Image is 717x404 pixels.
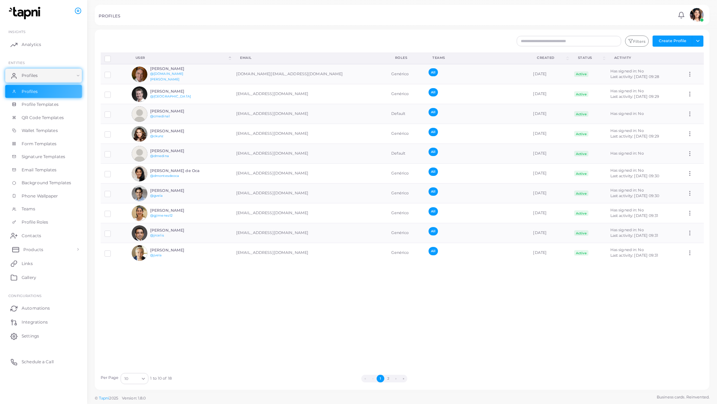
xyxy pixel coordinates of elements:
[101,53,128,64] th: Row-selection
[610,253,658,258] span: Last activity: [DATE] 09:31
[99,14,120,18] h5: PROFILES
[132,126,147,142] img: avatar
[529,164,570,184] td: [DATE]
[5,98,82,111] a: Profile Templates
[529,243,570,263] td: [DATE]
[529,84,570,104] td: [DATE]
[22,319,48,325] span: Integrations
[8,294,41,298] span: Configurations
[22,219,48,225] span: Profile Roles
[429,68,438,76] span: All
[387,64,425,84] td: Genérico
[22,167,57,173] span: Email Templates
[150,72,184,81] a: @[DOMAIN_NAME][PERSON_NAME]
[657,394,709,400] span: Business cards. Reinvented.
[5,329,82,343] a: Settings
[150,67,201,71] h6: [PERSON_NAME]
[5,69,82,83] a: Profiles
[22,333,39,339] span: Settings
[22,233,41,239] span: Contacts
[150,208,201,213] h6: [PERSON_NAME]
[5,270,82,284] a: Gallery
[529,184,570,203] td: [DATE]
[625,36,649,47] button: Filters
[232,223,387,243] td: [EMAIL_ADDRESS][DOMAIN_NAME]
[529,104,570,124] td: [DATE]
[150,253,162,257] a: @jvela
[429,148,438,156] span: All
[429,88,438,96] span: All
[22,101,59,108] span: Profile Templates
[150,376,171,381] span: 1 to 10 of 18
[150,149,201,153] h6: [PERSON_NAME]
[5,228,82,242] a: Contacts
[387,124,425,144] td: Genérico
[610,247,644,252] span: Has signed in: No
[610,213,658,218] span: Last activity: [DATE] 09:31
[574,71,589,77] span: Active
[132,186,147,201] img: avatar
[232,184,387,203] td: [EMAIL_ADDRESS][DOMAIN_NAME]
[232,124,387,144] td: [EMAIL_ADDRESS][DOMAIN_NAME]
[136,55,228,60] div: User
[578,55,602,60] div: Status
[22,193,58,199] span: Phone Wallpaper
[610,74,659,79] span: Last activity: [DATE] 09:28
[610,134,659,139] span: Last activity: [DATE] 09:29
[240,55,379,60] div: Email
[400,375,407,382] button: Go to last page
[232,164,387,184] td: [EMAIL_ADDRESS][DOMAIN_NAME]
[232,243,387,263] td: [EMAIL_ADDRESS][DOMAIN_NAME]
[99,396,109,401] a: Tapni
[22,305,50,311] span: Automations
[384,375,392,382] button: Go to page 2
[688,8,706,22] a: avatar
[5,216,82,229] a: Profile Roles
[124,375,128,382] span: 10
[132,67,147,82] img: avatar
[22,261,33,267] span: Links
[610,188,644,193] span: Has signed in: No
[529,203,570,223] td: [DATE]
[132,146,147,162] img: avatar
[5,38,82,52] a: Analytics
[23,247,43,253] span: Products
[22,88,38,95] span: Profiles
[5,242,82,256] a: Products
[232,144,387,164] td: [EMAIL_ADDRESS][DOMAIN_NAME]
[150,194,163,197] a: @gvela
[22,154,65,160] span: Signature Templates
[232,64,387,84] td: [DOMAIN_NAME][EMAIL_ADDRESS][DOMAIN_NAME]
[150,233,164,237] a: @jrcelis
[392,375,400,382] button: Go to next page
[529,64,570,84] td: [DATE]
[150,213,172,217] a: @gjimenez12
[529,223,570,243] td: [DATE]
[150,174,179,178] a: @dmontesdeoca
[95,395,146,401] span: ©
[387,84,425,104] td: Genérico
[132,225,147,241] img: avatar
[6,7,45,20] img: logo
[610,151,644,156] span: Has signed in: No
[150,228,201,233] h6: [PERSON_NAME]
[172,375,597,382] ul: Pagination
[101,375,119,381] label: Per Page
[5,176,82,189] a: Background Templates
[8,61,25,65] span: ENTITIES
[232,203,387,223] td: [EMAIL_ADDRESS][DOMAIN_NAME]
[429,227,438,235] span: All
[5,85,82,98] a: Profiles
[22,274,36,281] span: Gallery
[574,151,589,156] span: Active
[129,375,139,382] input: Search for option
[22,72,38,79] span: Profiles
[429,128,438,136] span: All
[5,301,82,315] a: Automations
[150,134,164,138] a: @ckunz
[683,53,704,64] th: Action
[429,168,438,176] span: All
[574,191,589,196] span: Active
[132,86,147,102] img: avatar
